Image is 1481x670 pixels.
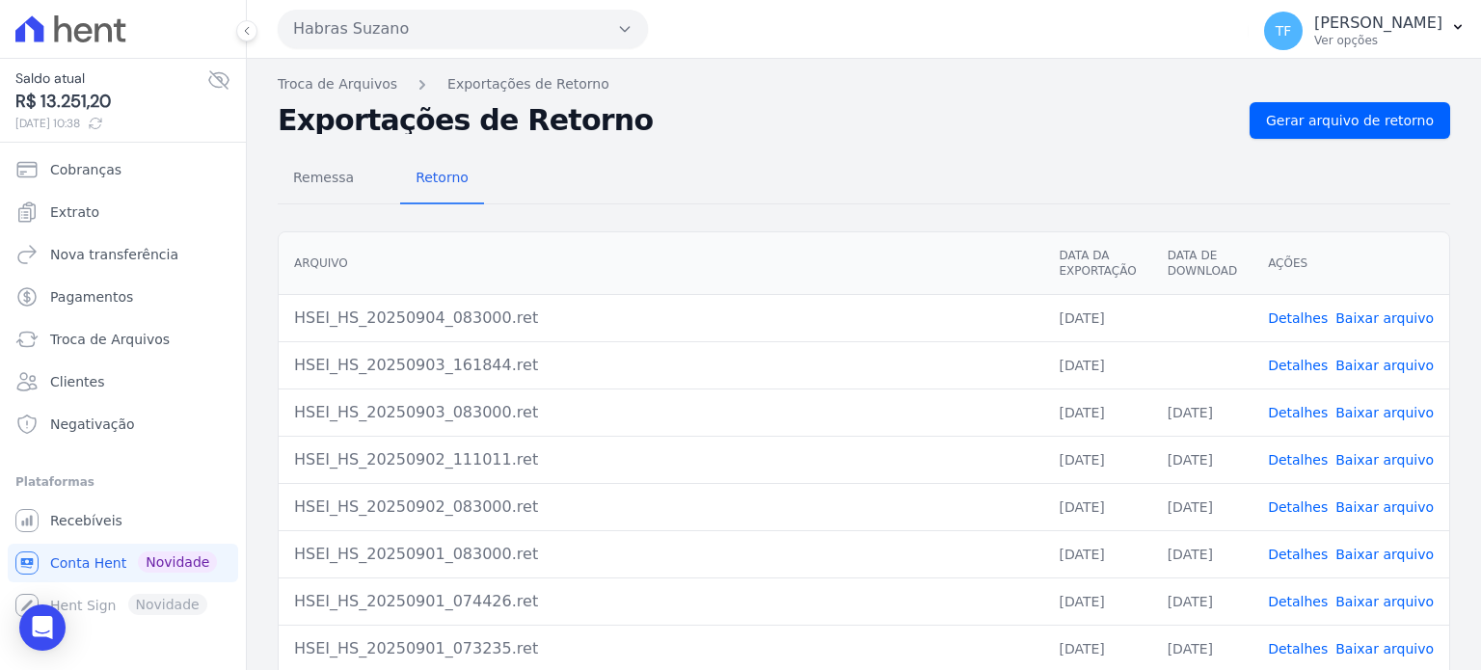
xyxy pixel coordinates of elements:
a: Baixar arquivo [1335,641,1434,657]
nav: Breadcrumb [278,74,1450,94]
span: R$ 13.251,20 [15,89,207,115]
th: Ações [1252,232,1449,295]
span: Retorno [404,158,480,197]
div: HSEI_HS_20250901_083000.ret [294,543,1028,566]
a: Baixar arquivo [1335,405,1434,420]
td: [DATE] [1152,389,1252,436]
a: Detalhes [1268,452,1328,468]
a: Negativação [8,405,238,443]
th: Arquivo [279,232,1043,295]
a: Baixar arquivo [1335,358,1434,373]
div: HSEI_HS_20250901_073235.ret [294,637,1028,660]
p: [PERSON_NAME] [1314,13,1442,33]
td: [DATE] [1043,294,1151,341]
a: Exportações de Retorno [447,74,609,94]
span: Pagamentos [50,287,133,307]
span: TF [1276,24,1292,38]
a: Detalhes [1268,499,1328,515]
nav: Sidebar [15,150,230,625]
span: Negativação [50,415,135,434]
p: Ver opções [1314,33,1442,48]
div: HSEI_HS_20250901_074426.ret [294,590,1028,613]
a: Baixar arquivo [1335,452,1434,468]
a: Cobranças [8,150,238,189]
span: Cobranças [50,160,121,179]
a: Troca de Arquivos [278,74,397,94]
a: Troca de Arquivos [8,320,238,359]
a: Detalhes [1268,641,1328,657]
a: Detalhes [1268,547,1328,562]
span: Troca de Arquivos [50,330,170,349]
a: Gerar arquivo de retorno [1250,102,1450,139]
span: Conta Hent [50,553,126,573]
div: Plataformas [15,470,230,494]
a: Recebíveis [8,501,238,540]
th: Data da Exportação [1043,232,1151,295]
div: HSEI_HS_20250904_083000.ret [294,307,1028,330]
div: HSEI_HS_20250903_161844.ret [294,354,1028,377]
button: TF [PERSON_NAME] Ver opções [1249,4,1481,58]
div: Open Intercom Messenger [19,604,66,651]
div: HSEI_HS_20250902_083000.ret [294,496,1028,519]
td: [DATE] [1043,577,1151,625]
td: [DATE] [1043,436,1151,483]
h2: Exportações de Retorno [278,107,1234,134]
a: Detalhes [1268,594,1328,609]
button: Habras Suzano [278,10,648,48]
a: Baixar arquivo [1335,594,1434,609]
a: Pagamentos [8,278,238,316]
a: Remessa [278,154,369,204]
td: [DATE] [1043,530,1151,577]
a: Baixar arquivo [1335,499,1434,515]
a: Baixar arquivo [1335,310,1434,326]
a: Detalhes [1268,405,1328,420]
a: Baixar arquivo [1335,547,1434,562]
a: Detalhes [1268,310,1328,326]
span: Remessa [282,158,365,197]
a: Retorno [400,154,484,204]
div: HSEI_HS_20250902_111011.ret [294,448,1028,471]
td: [DATE] [1152,577,1252,625]
div: HSEI_HS_20250903_083000.ret [294,401,1028,424]
td: [DATE] [1152,436,1252,483]
th: Data de Download [1152,232,1252,295]
span: Recebíveis [50,511,122,530]
a: Conta Hent Novidade [8,544,238,582]
a: Clientes [8,362,238,401]
td: [DATE] [1043,341,1151,389]
td: [DATE] [1152,483,1252,530]
span: Nova transferência [50,245,178,264]
a: Nova transferência [8,235,238,274]
td: [DATE] [1043,389,1151,436]
td: [DATE] [1043,483,1151,530]
a: Extrato [8,193,238,231]
span: Clientes [50,372,104,391]
span: Novidade [138,551,217,573]
span: [DATE] 10:38 [15,115,207,132]
td: [DATE] [1152,530,1252,577]
a: Detalhes [1268,358,1328,373]
span: Extrato [50,202,99,222]
span: Gerar arquivo de retorno [1266,111,1434,130]
span: Saldo atual [15,68,207,89]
